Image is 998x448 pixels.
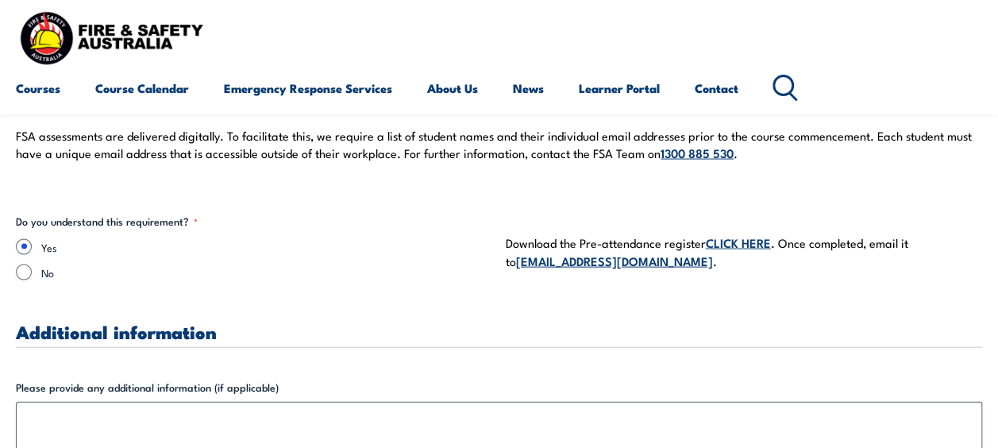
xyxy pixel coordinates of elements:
[427,69,478,107] a: About Us
[513,69,544,107] a: News
[506,234,983,271] p: Download the Pre-attendance register . Once completed, email it to .
[579,69,660,107] a: Learner Portal
[16,322,982,341] h3: Additional information
[661,144,734,161] a: 1300 885 530
[516,252,713,269] a: [EMAIL_ADDRESS][DOMAIN_NAME]
[706,234,771,251] a: CLICK HERE
[41,239,493,255] label: Yes
[224,69,392,107] a: Emergency Response Services
[16,84,982,182] div: Course Pre-attendance List:
[16,380,982,396] label: Please provide any additional information (if applicable)
[16,214,198,230] legend: Do you understand this requirement?
[695,69,738,107] a: Contact
[95,69,189,107] a: Course Calendar
[16,128,982,162] p: FSA assessments are delivered digitally. To facilitate this, we require a list of student names a...
[16,69,60,107] a: Courses
[41,265,493,280] label: No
